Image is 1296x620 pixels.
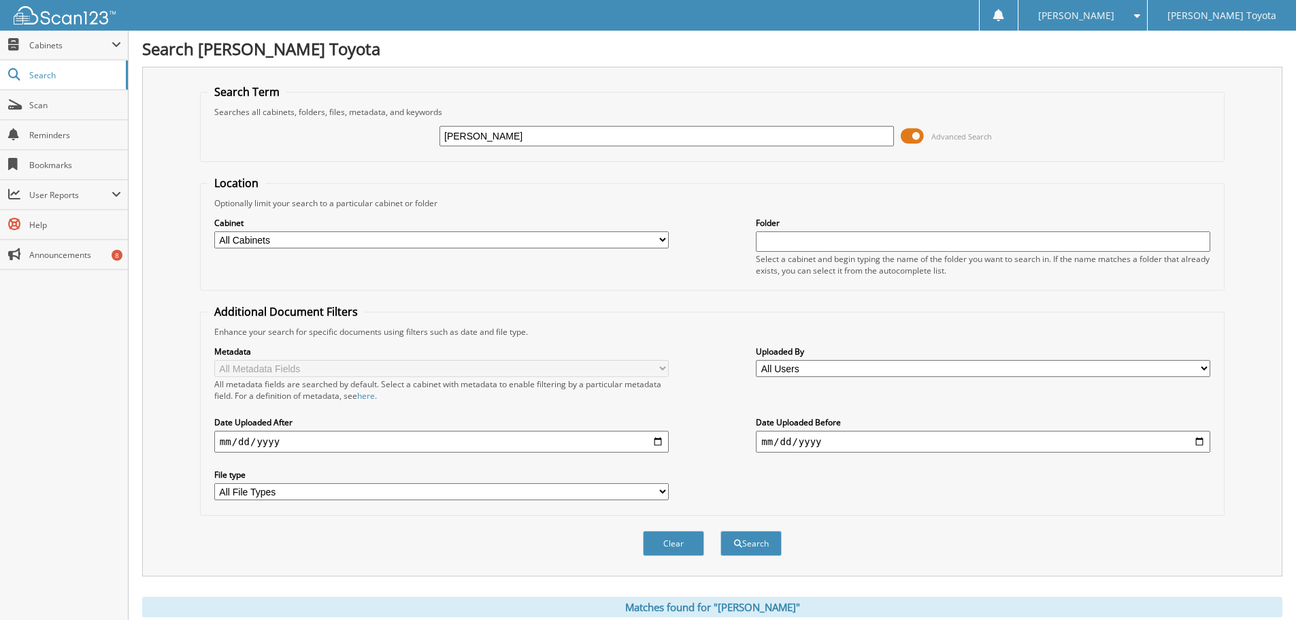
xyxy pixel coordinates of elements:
[29,129,121,141] span: Reminders
[207,304,365,319] legend: Additional Document Filters
[29,99,121,111] span: Scan
[931,131,992,142] span: Advanced Search
[29,219,121,231] span: Help
[214,346,669,357] label: Metadata
[214,431,669,453] input: start
[112,250,122,261] div: 8
[756,217,1210,229] label: Folder
[29,159,121,171] span: Bookmarks
[29,39,112,51] span: Cabinets
[207,84,286,99] legend: Search Term
[214,217,669,229] label: Cabinet
[207,326,1217,338] div: Enhance your search for specific documents using filters such as date and file type.
[214,417,669,428] label: Date Uploaded After
[214,469,669,480] label: File type
[142,37,1282,60] h1: Search [PERSON_NAME] Toyota
[207,106,1217,118] div: Searches all cabinets, folders, files, metadata, and keywords
[29,249,121,261] span: Announcements
[207,176,265,191] legend: Location
[756,346,1210,357] label: Uploaded By
[643,531,704,556] button: Clear
[1038,12,1114,20] span: [PERSON_NAME]
[29,189,112,201] span: User Reports
[29,69,119,81] span: Search
[14,6,116,25] img: scan123-logo-white.svg
[142,597,1282,617] div: Matches found for "[PERSON_NAME]"
[214,378,669,402] div: All metadata fields are searched by default. Select a cabinet with metadata to enable filtering b...
[756,417,1210,428] label: Date Uploaded Before
[756,431,1210,453] input: end
[357,390,375,402] a: here
[720,531,782,556] button: Search
[1167,12,1276,20] span: [PERSON_NAME] Toyota
[756,253,1210,276] div: Select a cabinet and begin typing the name of the folder you want to search in. If the name match...
[207,197,1217,209] div: Optionally limit your search to a particular cabinet or folder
